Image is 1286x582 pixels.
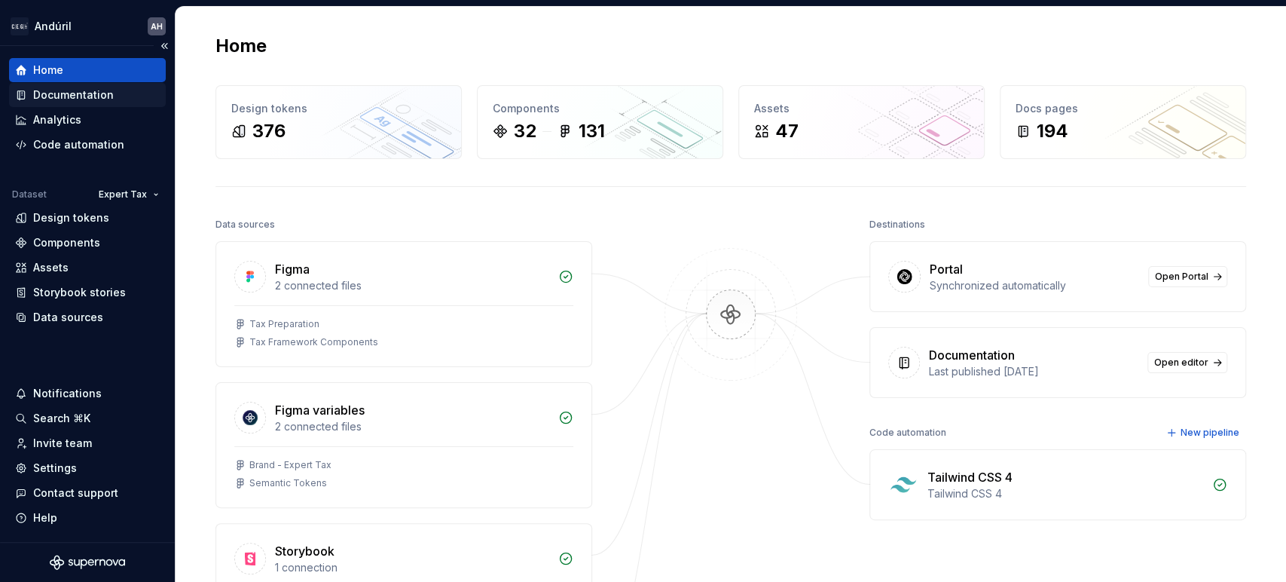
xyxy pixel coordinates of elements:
[252,119,286,143] div: 376
[249,318,319,330] div: Tax Preparation
[215,85,462,159] a: Design tokens376
[514,119,536,143] div: 32
[1016,101,1230,116] div: Docs pages
[33,63,63,78] div: Home
[9,381,166,406] button: Notifications
[1154,357,1208,369] span: Open editor
[9,481,166,505] button: Contact support
[1148,266,1227,287] a: Open Portal
[9,133,166,157] a: Code automation
[275,560,549,575] div: 1 connection
[9,456,166,480] a: Settings
[33,310,103,325] div: Data sources
[275,401,365,419] div: Figma variables
[9,231,166,255] a: Components
[33,285,126,300] div: Storybook stories
[275,260,310,278] div: Figma
[1162,422,1246,443] button: New pipeline
[1037,119,1068,143] div: 194
[1155,271,1208,283] span: Open Portal
[1000,85,1246,159] a: Docs pages194
[249,336,378,348] div: Tax Framework Components
[33,112,81,127] div: Analytics
[33,411,90,426] div: Search ⌘K
[929,364,1138,379] div: Last published [DATE]
[35,19,72,34] div: Andúril
[9,58,166,82] a: Home
[33,386,102,401] div: Notifications
[869,422,946,443] div: Code automation
[215,34,267,58] h2: Home
[154,35,175,57] button: Collapse sidebar
[151,20,163,32] div: AH
[1181,427,1239,439] span: New pipeline
[738,85,985,159] a: Assets47
[275,419,549,434] div: 2 connected files
[231,101,446,116] div: Design tokens
[33,137,124,152] div: Code automation
[275,542,334,560] div: Storybook
[215,214,275,235] div: Data sources
[9,83,166,107] a: Documentation
[9,206,166,230] a: Design tokens
[927,486,1203,501] div: Tailwind CSS 4
[927,468,1013,486] div: Tailwind CSS 4
[930,260,963,278] div: Portal
[33,260,69,275] div: Assets
[33,436,92,451] div: Invite team
[775,119,799,143] div: 47
[249,477,327,489] div: Semantic Tokens
[33,87,114,103] div: Documentation
[493,101,707,116] div: Components
[754,101,969,116] div: Assets
[33,235,100,250] div: Components
[930,278,1139,293] div: Synchronized automatically
[9,406,166,430] button: Search ⌘K
[33,461,77,476] div: Settings
[275,278,549,293] div: 2 connected files
[579,119,605,143] div: 131
[9,280,166,305] a: Storybook stories
[3,10,172,42] button: AndúrilAH
[99,188,147,201] span: Expert Tax
[11,17,29,35] img: 572984b3-56a8-419d-98bc-7b186c70b928.png
[477,85,723,159] a: Components32131
[9,305,166,329] a: Data sources
[33,510,57,525] div: Help
[9,431,166,455] a: Invite team
[869,214,925,235] div: Destinations
[92,184,166,205] button: Expert Tax
[33,210,109,225] div: Design tokens
[9,506,166,530] button: Help
[9,108,166,132] a: Analytics
[215,241,592,367] a: Figma2 connected filesTax PreparationTax Framework Components
[33,486,118,501] div: Contact support
[249,459,331,471] div: Brand - Expert Tax
[9,256,166,280] a: Assets
[12,188,47,201] div: Dataset
[929,346,1015,364] div: Documentation
[215,382,592,508] a: Figma variables2 connected filesBrand - Expert TaxSemantic Tokens
[1147,352,1227,373] a: Open editor
[50,555,125,570] svg: Supernova Logo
